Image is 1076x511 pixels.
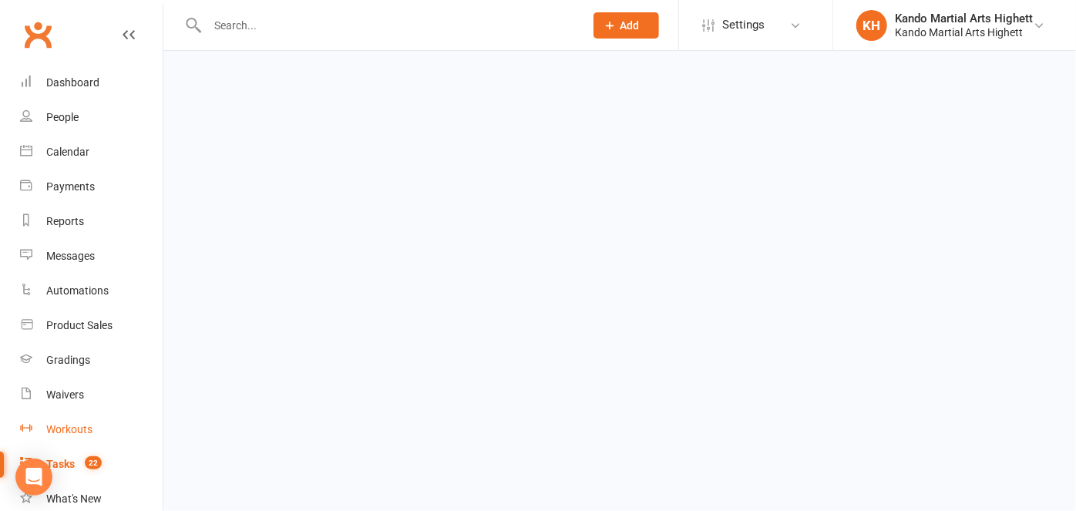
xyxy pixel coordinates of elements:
a: Calendar [20,135,163,170]
div: Waivers [46,388,84,401]
div: Reports [46,215,84,227]
div: Product Sales [46,319,113,331]
div: KH [856,10,887,41]
input: Search... [203,15,573,36]
div: Kando Martial Arts Highett [895,12,1033,25]
div: People [46,111,79,123]
a: Tasks 22 [20,447,163,482]
a: Dashboard [20,66,163,100]
a: People [20,100,163,135]
div: Messages [46,250,95,262]
a: Reports [20,204,163,239]
div: Dashboard [46,76,99,89]
div: Payments [46,180,95,193]
div: Gradings [46,354,90,366]
div: Kando Martial Arts Highett [895,25,1033,39]
a: Clubworx [18,15,57,54]
a: Product Sales [20,308,163,343]
a: Workouts [20,412,163,447]
a: Messages [20,239,163,274]
span: Settings [722,8,765,42]
div: What's New [46,493,102,505]
div: Calendar [46,146,89,158]
a: Payments [20,170,163,204]
div: Automations [46,284,109,297]
span: Add [620,19,640,32]
a: Waivers [20,378,163,412]
div: Tasks [46,458,75,470]
div: Open Intercom Messenger [15,459,52,496]
button: Add [593,12,659,39]
a: Automations [20,274,163,308]
span: 22 [85,456,102,469]
a: Gradings [20,343,163,378]
div: Workouts [46,423,92,435]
